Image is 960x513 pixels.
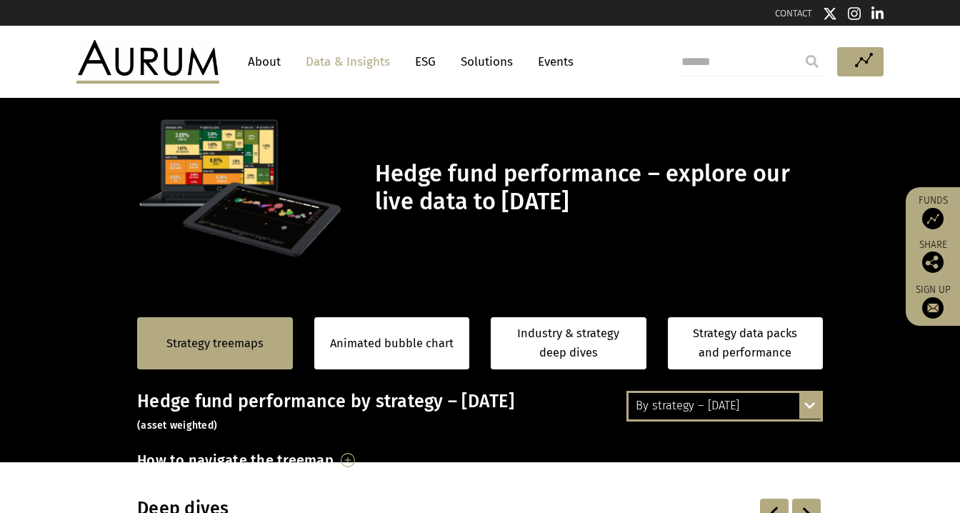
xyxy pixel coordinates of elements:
a: Strategy treemaps [166,334,264,353]
a: ESG [408,49,443,75]
div: Share [913,240,953,273]
a: Data & Insights [299,49,397,75]
a: Strategy data packs and performance [668,317,824,369]
img: Share this post [922,251,944,273]
img: Linkedin icon [871,6,884,21]
img: Access Funds [922,208,944,229]
input: Submit [798,47,826,76]
a: Industry & strategy deep dives [491,317,646,369]
a: CONTACT [775,8,812,19]
a: Sign up [913,284,953,319]
img: Instagram icon [848,6,861,21]
small: (asset weighted) [137,419,217,432]
h3: How to navigate the treemap [137,448,334,472]
a: Solutions [454,49,520,75]
img: Aurum [76,40,219,83]
h3: Hedge fund performance by strategy – [DATE] [137,391,823,434]
a: Animated bubble chart [330,334,454,353]
a: Events [531,49,574,75]
img: Sign up to our newsletter [922,297,944,319]
a: About [241,49,288,75]
img: Twitter icon [823,6,837,21]
a: Funds [913,194,953,229]
div: By strategy – [DATE] [629,393,821,419]
h1: Hedge fund performance – explore our live data to [DATE] [375,160,819,216]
